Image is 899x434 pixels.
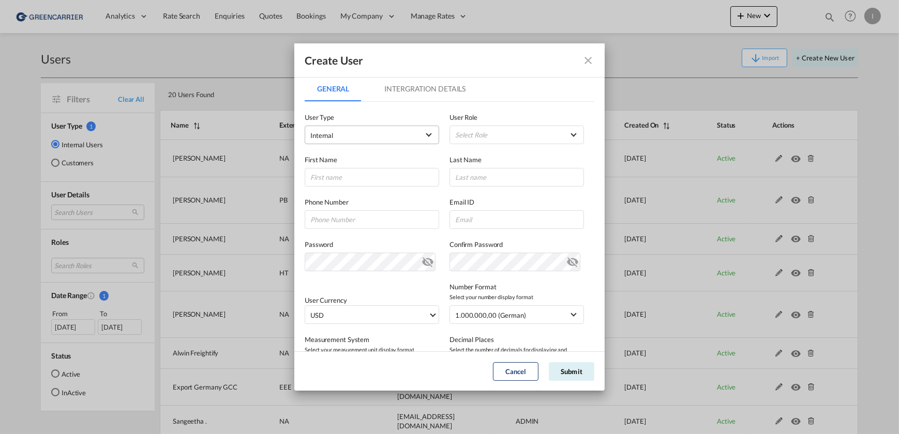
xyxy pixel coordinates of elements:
[449,168,584,187] input: Last name
[305,197,439,207] label: Phone Number
[449,282,584,292] label: Number Format
[449,334,584,345] label: Decimal Places
[305,210,439,229] input: Phone Number
[305,305,439,324] md-select: Select Currency: $ USDUnited States Dollar
[305,168,439,187] input: First name
[305,296,347,304] label: User Currency
[449,126,584,144] md-select: {{(ctrl.parent.createData.viewShipper && !ctrl.parent.createData.user_data.role_id) ? 'N/A' : 'Se...
[310,310,428,320] span: USD
[493,362,538,381] button: Cancel
[305,54,363,67] div: Create User
[582,54,594,67] md-icon: icon-close fg-AAA8AD
[578,50,598,71] button: icon-close fg-AAA8AD
[305,154,439,165] label: First Name
[449,197,584,207] label: Email ID
[305,112,439,122] label: User Type
[305,76,488,101] md-pagination-wrapper: Use the left and right arrow keys to navigate between tabs
[449,210,584,229] input: Email
[449,239,584,250] label: Confirm Password
[310,131,333,139] span: Internal
[305,76,362,101] md-tab-item: General
[305,345,439,355] span: Select your measurement unit display format
[422,254,434,266] md-icon: icon-eye-off
[305,126,439,144] md-select: company type of user: Internal
[449,292,584,302] span: Select your number display format
[294,43,605,391] md-dialog: GeneralIntergration Details ...
[566,254,579,266] md-icon: icon-eye-off
[449,112,584,122] label: User Role
[449,345,584,365] span: Select the number of decimals for displaying and calculating rates
[305,239,439,250] label: Password
[455,311,526,319] div: 1.000.000,00 (German)
[372,76,478,101] md-tab-item: Intergration Details
[305,334,439,345] label: Measurement System
[449,154,584,165] label: Last Name
[549,362,594,381] button: Submit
